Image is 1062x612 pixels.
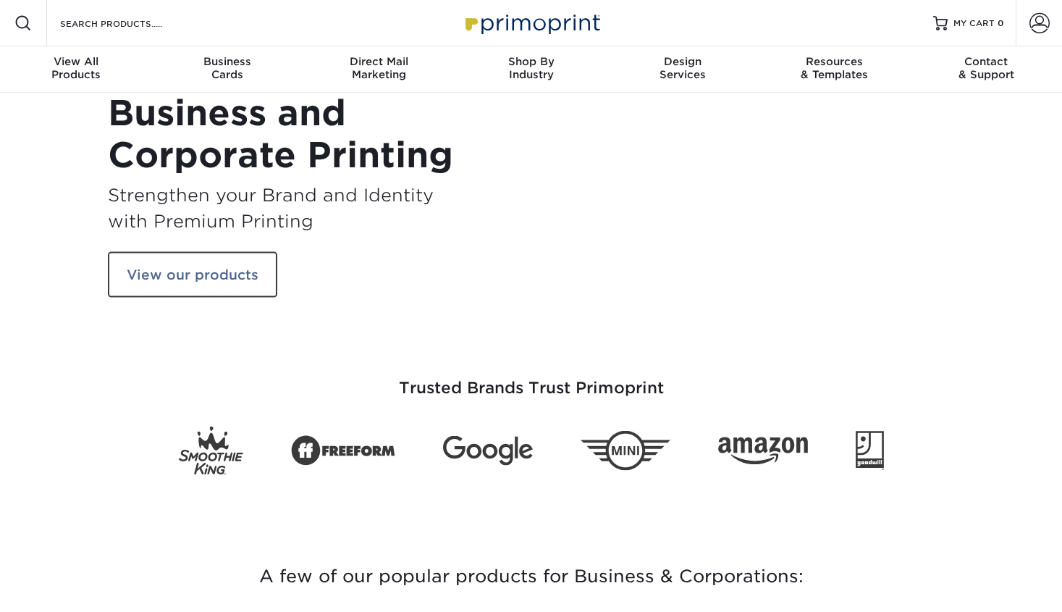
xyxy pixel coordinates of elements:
[910,55,1062,68] span: Contact
[303,55,455,68] span: Direct Mail
[856,431,884,470] img: Goodwill
[998,18,1004,28] span: 0
[455,46,607,93] a: Shop ByIndustry
[152,46,304,93] a: BusinessCards
[108,344,955,415] h3: Trusted Brands Trust Primoprint
[759,46,911,93] a: Resources& Templates
[291,427,395,474] img: Freeform
[759,55,911,81] div: & Templates
[455,55,607,81] div: Industry
[303,46,455,93] a: Direct MailMarketing
[152,55,304,68] span: Business
[59,14,200,32] input: SEARCH PRODUCTS.....
[152,55,304,81] div: Cards
[303,55,455,81] div: Marketing
[459,7,604,38] img: Primoprint
[108,93,521,176] h1: Business and Corporate Printing
[581,431,670,471] img: Mini
[910,46,1062,93] a: Contact& Support
[607,55,759,68] span: Design
[759,55,911,68] span: Resources
[443,436,533,466] img: Google
[108,251,277,298] a: View our products
[108,182,521,234] h3: Strengthen your Brand and Identity with Premium Printing
[179,427,243,475] img: Smoothie King
[953,17,995,30] span: MY CART
[455,55,607,68] span: Shop By
[718,437,808,464] img: Amazon
[607,55,759,81] div: Services
[910,55,1062,81] div: & Support
[607,46,759,93] a: DesignServices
